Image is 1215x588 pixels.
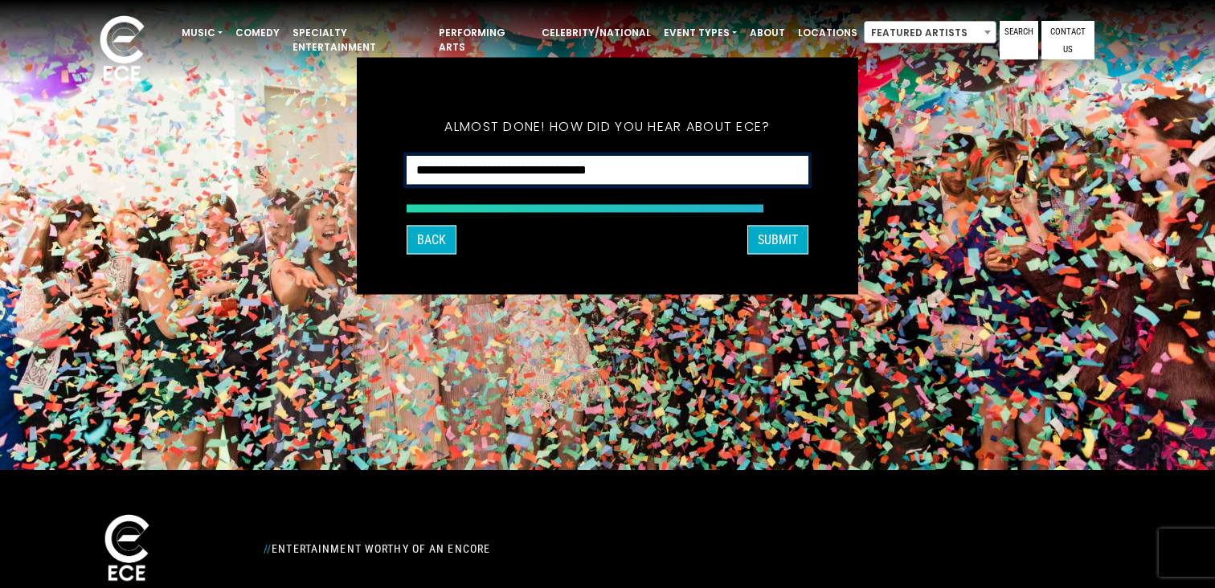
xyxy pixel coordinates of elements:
[864,21,996,43] span: Featured Artists
[407,98,808,156] h5: Almost done! How did you hear about ECE?
[747,226,808,255] button: SUBMIT
[87,510,167,588] img: ece_new_logo_whitev2-1.png
[254,536,784,561] div: Entertainment Worthy of an Encore
[792,19,864,47] a: Locations
[407,226,456,255] button: Back
[432,19,535,61] a: Performing Arts
[743,19,792,47] a: About
[657,19,743,47] a: Event Types
[1000,21,1038,59] a: Search
[535,19,657,47] a: Celebrity/National
[407,156,808,186] select: How did you hear about ECE
[286,19,432,61] a: Specialty Entertainment
[865,22,996,44] span: Featured Artists
[175,19,229,47] a: Music
[1041,21,1094,59] a: Contact Us
[82,11,162,89] img: ece_new_logo_whitev2-1.png
[264,542,272,555] span: //
[229,19,286,47] a: Comedy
